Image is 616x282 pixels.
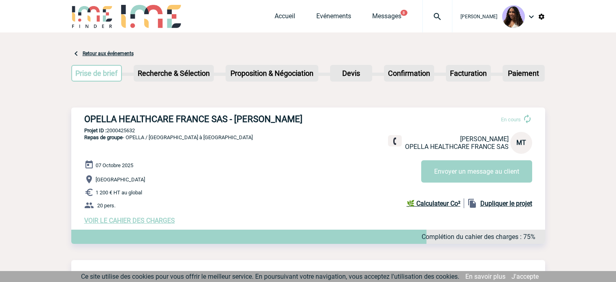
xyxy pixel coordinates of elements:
[134,66,213,81] p: Recherche & Sélection
[467,198,477,208] img: file_copy-black-24dp.png
[331,66,371,81] p: Devis
[502,5,525,28] img: 131234-0.jpg
[512,273,539,280] a: J'accepte
[516,139,526,146] span: MT
[372,12,401,24] a: Messages
[97,202,115,209] span: 20 pers.
[84,114,327,124] h3: OPELLA HEALTHCARE FRANCE SAS - [PERSON_NAME]
[84,127,107,133] b: Projet ID :
[407,198,464,208] a: 🌿 Calculateur Co²
[407,200,460,207] b: 🌿 Calculateur Co²
[72,66,121,81] p: Prise de brief
[460,135,509,143] span: [PERSON_NAME]
[391,138,399,145] img: fixe.png
[447,66,490,81] p: Facturation
[226,66,318,81] p: Proposition & Négociation
[503,66,544,81] p: Paiement
[421,160,532,183] button: Envoyer un message au client
[96,162,133,168] span: 07 Octobre 2025
[71,5,113,28] img: IME-Finder
[84,134,123,140] span: Repas de groupe
[275,12,295,24] a: Accueil
[465,273,505,280] a: En savoir plus
[81,273,459,280] span: Ce site utilise des cookies pour vous offrir le meilleur service. En poursuivant votre navigation...
[83,51,134,56] a: Retour aux événements
[401,10,407,16] button: 8
[84,217,175,224] a: VOIR LE CAHIER DES CHARGES
[96,189,142,196] span: 1 200 € HT au global
[405,143,509,151] span: OPELLA HEALTHCARE FRANCE SAS
[480,200,532,207] b: Dupliquer le projet
[84,134,253,140] span: - OPELLA / [GEOGRAPHIC_DATA] à [GEOGRAPHIC_DATA]
[316,12,351,24] a: Evénements
[71,127,545,133] p: 2000425632
[96,177,145,183] span: [GEOGRAPHIC_DATA]
[385,66,433,81] p: Confirmation
[460,14,497,19] span: [PERSON_NAME]
[501,116,521,123] span: En cours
